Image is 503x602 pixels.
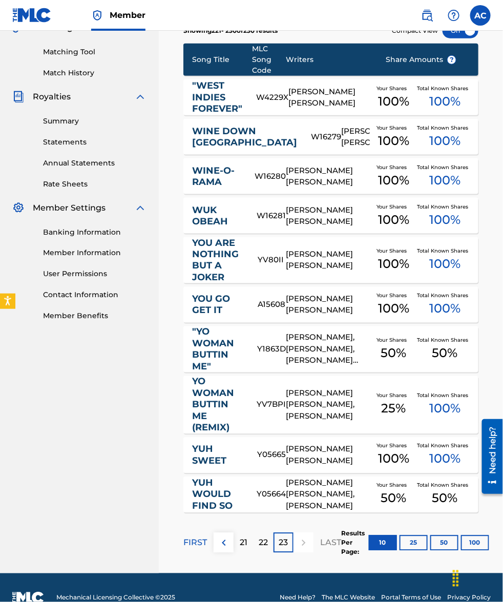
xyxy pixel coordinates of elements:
[192,326,243,372] a: "YO WOMAN BUTTIN ME"
[386,54,456,65] span: Share Amounts
[417,442,472,450] span: Total Known Shares
[429,211,460,229] span: 100 %
[192,376,243,434] a: YO WOMAN BUTTIN ME (REMIX)
[452,553,503,602] iframe: Chat Widget
[134,91,146,103] img: expand
[378,211,409,229] span: 100 %
[378,171,409,190] span: 100 %
[91,9,103,22] img: Top Rightsholder
[43,311,146,322] a: Member Benefits
[279,537,288,549] p: 23
[341,529,367,557] p: Results Per Page:
[43,68,146,78] a: Match History
[376,247,411,255] span: Your Shares
[432,344,457,363] span: 50 %
[286,249,370,272] div: [PERSON_NAME] [PERSON_NAME]
[429,92,460,111] span: 100 %
[376,124,411,132] span: Your Shares
[381,489,406,508] span: 50 %
[183,26,278,35] p: Showing 221 - 230 of 230 results
[448,563,464,594] div: Drag
[376,292,411,300] span: Your Shares
[429,255,460,274] span: 100 %
[258,255,286,266] div: YV80II
[43,179,146,190] a: Rate Sheets
[429,132,460,150] span: 100 %
[417,5,437,26] a: Public Search
[474,416,503,498] iframe: Resource Center
[417,124,472,132] span: Total Known Shares
[311,131,341,143] div: W16279
[192,165,241,188] a: WINE-O-RAMA
[400,535,428,551] button: 25
[286,332,370,367] div: [PERSON_NAME], [PERSON_NAME], [PERSON_NAME] [PERSON_NAME]
[286,165,370,188] div: [PERSON_NAME] [PERSON_NAME]
[378,300,409,318] span: 100 %
[376,337,411,344] span: Your Shares
[341,126,370,149] div: [PERSON_NAME] [PERSON_NAME]
[417,292,472,300] span: Total Known Shares
[240,537,247,549] p: 21
[43,137,146,148] a: Statements
[43,47,146,57] a: Matching Tool
[288,86,370,109] div: [PERSON_NAME] [PERSON_NAME]
[12,202,25,214] img: Member Settings
[378,92,409,111] span: 100 %
[429,400,460,418] span: 100 %
[192,80,242,115] a: "WEST INDIES FOREVER"
[376,163,411,171] span: Your Shares
[110,9,145,21] span: Member
[421,9,433,22] img: search
[12,91,25,103] img: Royalties
[286,204,370,227] div: [PERSON_NAME] [PERSON_NAME]
[43,290,146,301] a: Contact Information
[192,237,244,283] a: YOU ARE NOTHING BUT A JOKER
[192,478,243,512] a: YUH WOULD FIND SO
[378,255,409,274] span: 100 %
[12,8,52,23] img: MLC Logo
[43,248,146,259] a: Member Information
[43,116,146,127] a: Summary
[192,54,252,65] div: Song Title
[470,5,491,26] div: User Menu
[432,489,457,508] span: 50 %
[448,56,456,64] span: ?
[257,399,286,411] div: YV7BPI
[43,227,146,238] a: Banking Information
[378,450,409,468] span: 100 %
[429,171,460,190] span: 100 %
[192,444,243,467] a: YUH SWEET
[376,392,411,400] span: Your Shares
[286,444,370,467] div: [PERSON_NAME] [PERSON_NAME]
[376,203,411,211] span: Your Shares
[430,535,458,551] button: 50
[417,247,472,255] span: Total Known Shares
[259,537,268,549] p: 22
[192,126,297,149] a: WINE DOWN [GEOGRAPHIC_DATA]
[286,388,370,423] div: [PERSON_NAME] [PERSON_NAME], [PERSON_NAME]
[417,85,472,92] span: Total Known Shares
[461,535,489,551] button: 100
[417,392,472,400] span: Total Known Shares
[286,54,370,65] div: Writers
[286,478,370,512] div: [PERSON_NAME] [PERSON_NAME], [PERSON_NAME]
[33,91,71,103] span: Royalties
[253,44,286,76] div: MLC Song Code
[369,535,397,551] button: 10
[376,482,411,489] span: Your Shares
[376,442,411,450] span: Your Shares
[255,171,286,182] div: W16280
[381,344,406,363] span: 50 %
[378,132,409,150] span: 100 %
[417,163,472,171] span: Total Known Shares
[417,482,472,489] span: Total Known Shares
[429,450,460,468] span: 100 %
[33,202,106,214] span: Member Settings
[417,337,472,344] span: Total Known Shares
[286,294,370,317] div: [PERSON_NAME] [PERSON_NAME]
[429,300,460,318] span: 100 %
[192,294,244,317] a: YOU GO GET IT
